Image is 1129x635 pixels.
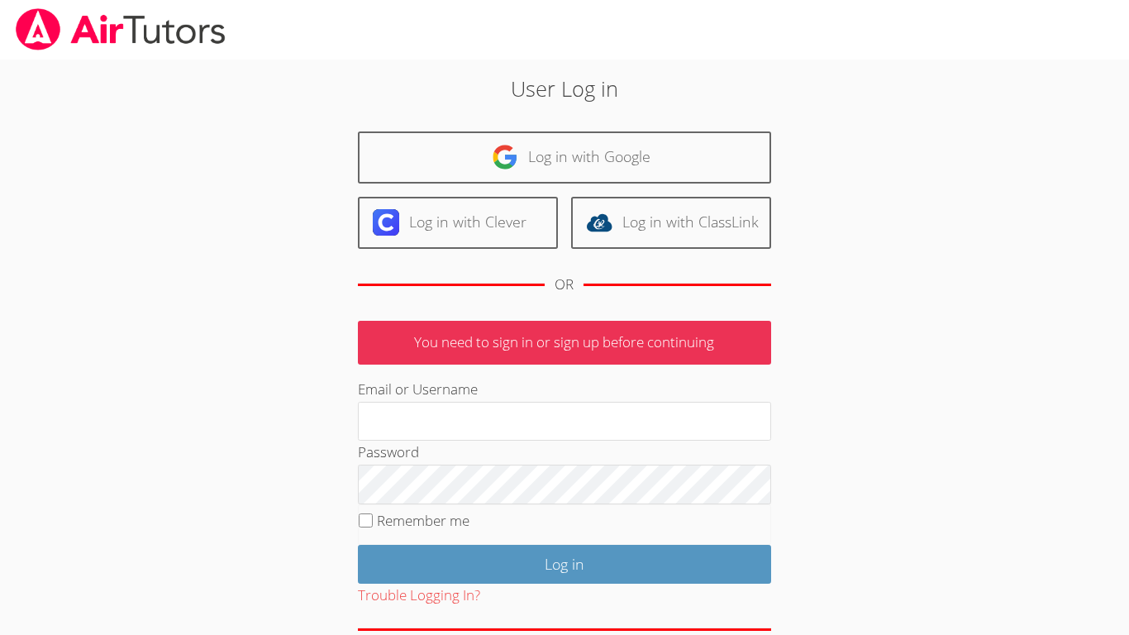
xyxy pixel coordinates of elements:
[571,197,771,249] a: Log in with ClassLink
[260,73,869,104] h2: User Log in
[358,131,771,184] a: Log in with Google
[358,321,771,365] p: You need to sign in or sign up before continuing
[492,144,518,170] img: google-logo-50288ca7cdecda66e5e0955fdab243c47b7ad437acaf1139b6f446037453330a.svg
[373,209,399,236] img: clever-logo-6eab21bc6e7a338710f1a6ff85c0baf02591cd810cc4098c63d3a4b26e2feb20.svg
[358,584,480,608] button: Trouble Logging In?
[586,209,612,236] img: classlink-logo-d6bb404cc1216ec64c9a2012d9dc4662098be43eaf13dc465df04b49fa7ab582.svg
[358,545,771,584] input: Log in
[555,273,574,297] div: OR
[358,380,478,399] label: Email or Username
[377,511,469,530] label: Remember me
[358,197,558,249] a: Log in with Clever
[14,8,227,50] img: airtutors_banner-c4298cdbf04f3fff15de1276eac7730deb9818008684d7c2e4769d2f7ddbe033.png
[358,442,419,461] label: Password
